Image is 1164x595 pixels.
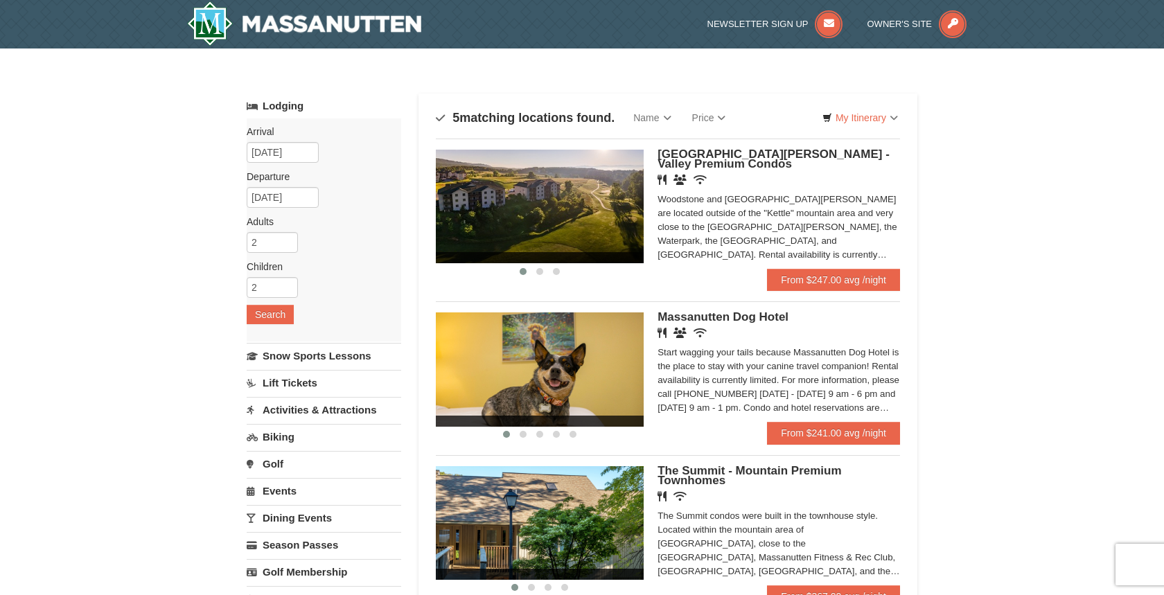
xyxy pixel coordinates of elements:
[682,104,737,132] a: Price
[658,464,841,487] span: The Summit - Mountain Premium Townhomes
[247,424,401,450] a: Biking
[247,125,391,139] label: Arrival
[673,328,687,338] i: Banquet Facilities
[658,310,788,323] span: Massanutten Dog Hotel
[247,559,401,585] a: Golf Membership
[658,509,900,578] div: The Summit condos were built in the townhouse style. Located within the mountain area of [GEOGRAP...
[247,215,391,229] label: Adults
[247,451,401,477] a: Golf
[767,269,900,291] a: From $247.00 avg /night
[247,532,401,558] a: Season Passes
[452,111,459,125] span: 5
[658,328,667,338] i: Restaurant
[436,111,615,125] h4: matching locations found.
[247,397,401,423] a: Activities & Attractions
[673,175,687,185] i: Banquet Facilities
[247,94,401,118] a: Lodging
[247,370,401,396] a: Lift Tickets
[673,491,687,501] i: Wireless Internet (free)
[247,305,294,324] button: Search
[623,104,681,132] a: Name
[187,1,421,46] a: Massanutten Resort
[813,107,907,128] a: My Itinerary
[867,19,967,29] a: Owner's Site
[247,343,401,368] a: Snow Sports Lessons
[694,175,707,185] i: Wireless Internet (free)
[707,19,809,29] span: Newsletter Sign Up
[658,193,900,262] div: Woodstone and [GEOGRAPHIC_DATA][PERSON_NAME] are located outside of the "Kettle" mountain area an...
[658,175,667,185] i: Restaurant
[767,422,900,444] a: From $241.00 avg /night
[247,170,391,184] label: Departure
[247,505,401,531] a: Dining Events
[867,19,933,29] span: Owner's Site
[658,491,667,501] i: Restaurant
[187,1,421,46] img: Massanutten Resort Logo
[247,260,391,274] label: Children
[694,328,707,338] i: Wireless Internet (free)
[707,19,843,29] a: Newsletter Sign Up
[247,478,401,504] a: Events
[658,346,900,415] div: Start wagging your tails because Massanutten Dog Hotel is the place to stay with your canine trav...
[658,148,890,170] span: [GEOGRAPHIC_DATA][PERSON_NAME] - Valley Premium Condos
